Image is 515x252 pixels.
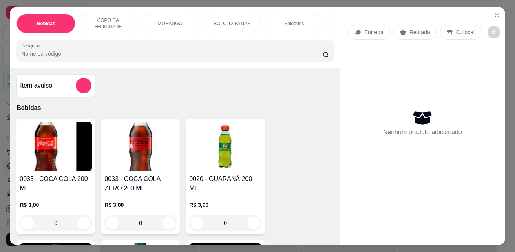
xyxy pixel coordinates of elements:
[85,17,131,30] p: COPO DA FELICIDADE
[16,103,334,113] p: Bebidas
[488,26,500,38] button: decrease-product-quantity
[20,174,92,193] h4: 0035 - COCA COLA 200 ML
[247,217,260,229] button: increase-product-quantity
[284,20,304,27] p: Salgados
[21,50,323,58] input: Pesquisa
[78,217,90,229] button: increase-product-quantity
[104,122,177,171] img: product-image
[491,9,503,22] button: Close
[76,78,91,93] button: add-separate-item
[104,174,177,193] h4: 0033 - COCA COLA ZERO 200 ML
[456,28,475,36] p: C.Local
[189,122,261,171] img: product-image
[20,81,52,90] h4: Item avulso
[383,128,462,137] p: Nenhum produto adicionado
[189,201,261,209] p: R$ 3,00
[409,28,430,36] p: Retirada
[37,20,55,27] p: Bebidas
[104,201,177,209] p: R$ 3,00
[21,42,43,49] label: Pesquisa
[214,20,250,27] p: BOLO 12 FATIAS
[364,28,384,36] p: Entrega
[158,20,183,27] p: MORANGO
[163,217,175,229] button: increase-product-quantity
[20,122,92,171] img: product-image
[21,217,34,229] button: decrease-product-quantity
[20,201,92,209] p: R$ 3,00
[191,217,203,229] button: decrease-product-quantity
[189,174,261,193] h4: 0020 - GUARANÁ 200 ML
[106,217,119,229] button: decrease-product-quantity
